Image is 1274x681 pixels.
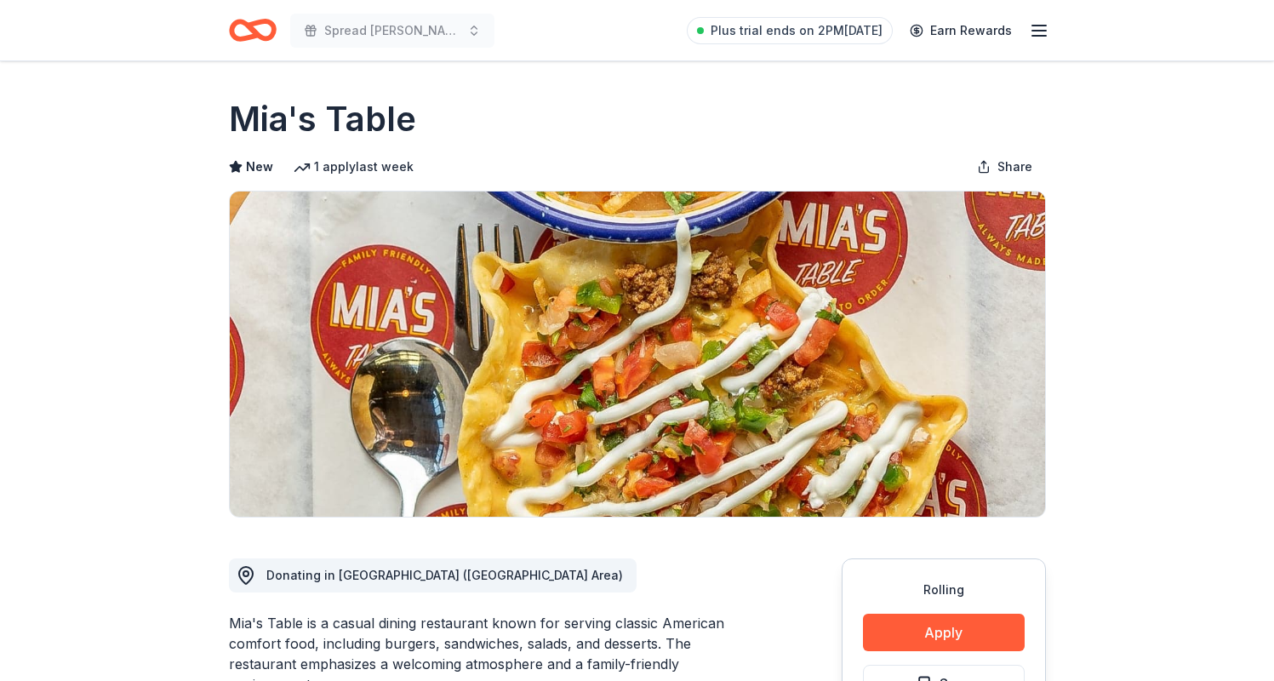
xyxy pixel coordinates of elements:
[266,568,623,582] span: Donating in [GEOGRAPHIC_DATA] ([GEOGRAPHIC_DATA] Area)
[863,580,1025,600] div: Rolling
[711,20,883,41] span: Plus trial ends on 2PM[DATE]
[324,20,460,41] span: Spread [PERSON_NAME] - Go Gold Family Fun Day
[687,17,893,44] a: Plus trial ends on 2PM[DATE]
[294,157,414,177] div: 1 apply last week
[230,192,1045,517] img: Image for Mia's Table
[246,157,273,177] span: New
[997,157,1032,177] span: Share
[229,95,416,143] h1: Mia's Table
[229,10,277,50] a: Home
[290,14,494,48] button: Spread [PERSON_NAME] - Go Gold Family Fun Day
[863,614,1025,651] button: Apply
[900,15,1022,46] a: Earn Rewards
[963,150,1046,184] button: Share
